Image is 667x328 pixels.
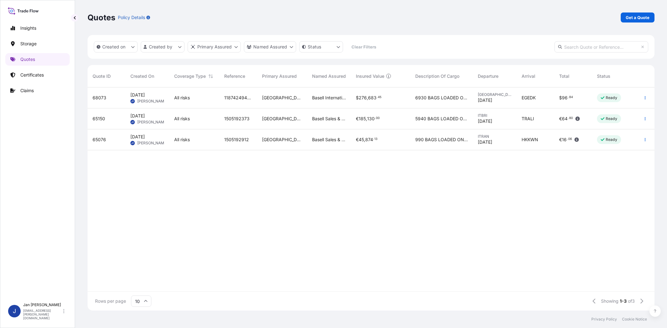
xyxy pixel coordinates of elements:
[5,69,70,81] a: Certificates
[5,22,70,34] a: Insights
[601,298,619,304] span: Showing
[478,92,512,97] span: [GEOGRAPHIC_DATA]
[569,96,573,98] span: 84
[522,137,538,143] span: HKKWN
[591,317,617,322] a: Privacy Policy
[374,138,377,140] span: 13
[197,44,232,50] p: Primary Assured
[628,298,635,304] span: of 3
[262,95,302,101] span: [GEOGRAPHIC_DATA]
[312,116,346,122] span: Basell Sales & Marketing Company B.V.
[174,137,190,143] span: All risks
[244,41,296,52] button: cargoOwner Filter options
[23,309,62,320] p: [EMAIL_ADDRESS][PERSON_NAME][DOMAIN_NAME]
[20,41,37,47] p: Storage
[415,137,468,143] span: 990 BAGS LOADED ONTO 18 PALLETS LOADED INTO 1 40' CONTAINER(S) CLYRELL EC340Q
[312,95,346,101] span: Basell International Trading FZE
[174,95,190,101] span: All risks
[351,44,376,50] p: Clear Filters
[567,138,568,140] span: .
[606,95,617,100] p: Ready
[141,41,184,52] button: createdBy Filter options
[224,137,249,143] span: 1505192912
[308,44,321,50] p: Status
[356,73,384,79] span: Insured Value
[522,73,535,79] span: Arrival
[359,96,367,100] span: 276
[554,41,648,52] input: Search Quote or Reference...
[559,137,562,142] span: €
[130,113,145,119] span: [DATE]
[5,84,70,97] a: Claims
[93,95,106,101] span: 68073
[131,140,134,146] span: JF
[88,12,115,22] p: Quotes
[23,302,62,307] p: Jan [PERSON_NAME]
[130,92,145,98] span: [DATE]
[621,12,654,22] a: Get a Quote
[188,41,241,52] button: distributor Filter options
[478,139,492,145] span: [DATE]
[224,73,245,79] span: Reference
[478,118,492,124] span: [DATE]
[415,116,468,122] span: 5940 BAGS LOADED ONTO 108 PALLETS LOADED INTO 6 40' CONTAINER(S) ADSTIF HA622H
[373,138,374,140] span: .
[376,117,380,119] span: 00
[312,73,346,79] span: Named Assured
[149,44,173,50] p: Created by
[364,137,365,142] span: ,
[367,117,375,121] span: 130
[522,116,534,122] span: TRALI
[597,73,610,79] span: Status
[312,137,346,143] span: Basell Sales & Marketing Company B.V.
[366,117,367,121] span: ,
[13,308,16,314] span: J
[568,117,569,119] span: .
[359,117,366,121] span: 185
[93,116,105,122] span: 65150
[137,141,168,146] span: [PERSON_NAME]
[137,120,168,125] span: [PERSON_NAME]
[20,87,34,94] p: Claims
[562,137,567,142] span: 16
[622,317,647,322] a: Cookie Notice
[365,137,373,142] span: 874
[224,95,252,101] span: 1187424940 5013112508 5013113957
[93,73,111,79] span: Quote ID
[224,116,250,122] span: 1505192373
[478,97,492,103] span: [DATE]
[94,41,138,52] button: createdOn Filter options
[562,117,568,121] span: 64
[606,116,617,121] p: Ready
[95,298,126,304] span: Rows per page
[5,53,70,66] a: Quotes
[522,95,536,101] span: EGEDK
[130,134,145,140] span: [DATE]
[356,137,359,142] span: €
[346,42,381,52] button: Clear Filters
[130,73,154,79] span: Created On
[262,116,302,122] span: [GEOGRAPHIC_DATA]
[478,113,512,118] span: ITBRI
[415,73,459,79] span: Description Of Cargo
[93,137,106,143] span: 65076
[131,119,134,125] span: JF
[262,73,297,79] span: Primary Assured
[367,96,368,100] span: ,
[207,72,215,80] button: Sort
[359,137,364,142] span: 45
[478,73,498,79] span: Departure
[620,298,627,304] span: 1-3
[102,44,126,50] p: Created on
[568,138,572,140] span: 06
[131,98,134,104] span: JF
[174,116,190,122] span: All risks
[559,117,562,121] span: €
[478,134,512,139] span: ITRAN
[253,44,287,50] p: Named Assured
[375,117,376,119] span: .
[356,117,359,121] span: €
[559,73,569,79] span: Total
